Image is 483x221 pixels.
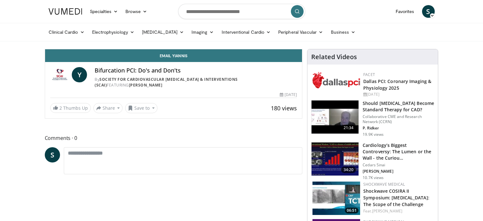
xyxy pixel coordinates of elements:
[45,134,303,142] span: Comments 0
[312,182,360,215] a: 06:51
[363,142,434,161] h3: Cardiology’s Biggest Controversy: The Lumen or the Wall - the Curiou…
[122,5,151,18] a: Browse
[341,125,356,131] span: 21:34
[363,132,384,137] p: 19.9K views
[363,175,384,180] p: 10.7K views
[86,5,122,18] a: Specialties
[188,26,218,38] a: Imaging
[95,77,297,88] div: By FEATURING
[274,26,327,38] a: Peripheral Vascular
[50,67,70,82] img: Society for Cardiovascular Angiography & Interventions (SCAI)
[312,100,359,134] img: eb63832d-2f75-457d-8c1a-bbdc90eb409c.150x105_q85_crop-smart_upscale.jpg
[178,4,305,19] input: Search topics, interventions
[363,72,375,77] a: FACET
[312,182,360,215] img: c35ce14a-3a80-4fd3-b91e-c59d4b4f33e6.150x105_q85_crop-smart_upscale.jpg
[312,72,360,88] img: 939357b5-304e-4393-95de-08c51a3c5e2a.png.150x105_q85_autocrop_double_scale_upscale_version-0.2.png
[363,114,434,124] p: Collaborative CME and Research Network (CCRN)
[95,67,297,74] h4: Bifurcation PCI: Do's and Don'ts
[363,208,433,214] div: Feat.
[49,8,82,15] img: VuMedi Logo
[422,5,435,18] a: S
[93,103,123,113] button: Share
[363,100,434,113] h3: Should [MEDICAL_DATA] Become Standard Therapy for CAD?
[129,82,163,88] a: [PERSON_NAME]
[138,26,188,38] a: [MEDICAL_DATA]
[45,147,60,162] a: S
[363,92,433,97] div: [DATE]
[88,26,138,38] a: Electrophysiology
[280,92,297,98] div: [DATE]
[95,77,238,88] a: Society for Cardiovascular [MEDICAL_DATA] & Interventions (SCAI)
[59,105,62,111] span: 2
[363,162,434,168] p: Cedars Sinai
[311,100,434,137] a: 21:34 Should [MEDICAL_DATA] Become Standard Therapy for CAD? Collaborative CME and Research Netwo...
[372,208,402,214] a: [PERSON_NAME]
[50,103,91,113] a: 2 Thumbs Up
[327,26,359,38] a: Business
[363,188,429,207] a: Shockwave COSIRA II Symposium: [MEDICAL_DATA]: The Scope of the Challenge
[311,142,434,180] a: 34:20 Cardiology’s Biggest Controversy: The Lumen or the Wall - the Curiou… Cedars Sinai [PERSON_...
[271,104,297,112] span: 180 views
[45,49,302,62] a: Email Yiannis
[363,126,434,131] p: P. Ridker
[363,182,405,187] a: Shockwave Medical
[392,5,418,18] a: Favorites
[345,208,359,213] span: 06:51
[363,169,434,174] p: [PERSON_NAME]
[45,26,88,38] a: Clinical Cardio
[125,103,158,113] button: Save to
[311,53,357,61] h4: Related Videos
[312,142,359,176] img: d453240d-5894-4336-be61-abca2891f366.150x105_q85_crop-smart_upscale.jpg
[341,167,356,173] span: 34:20
[218,26,275,38] a: Interventional Cardio
[72,67,87,82] a: Y
[363,78,431,91] a: Dallas PCI: Coronary Imaging & Physiology 2025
